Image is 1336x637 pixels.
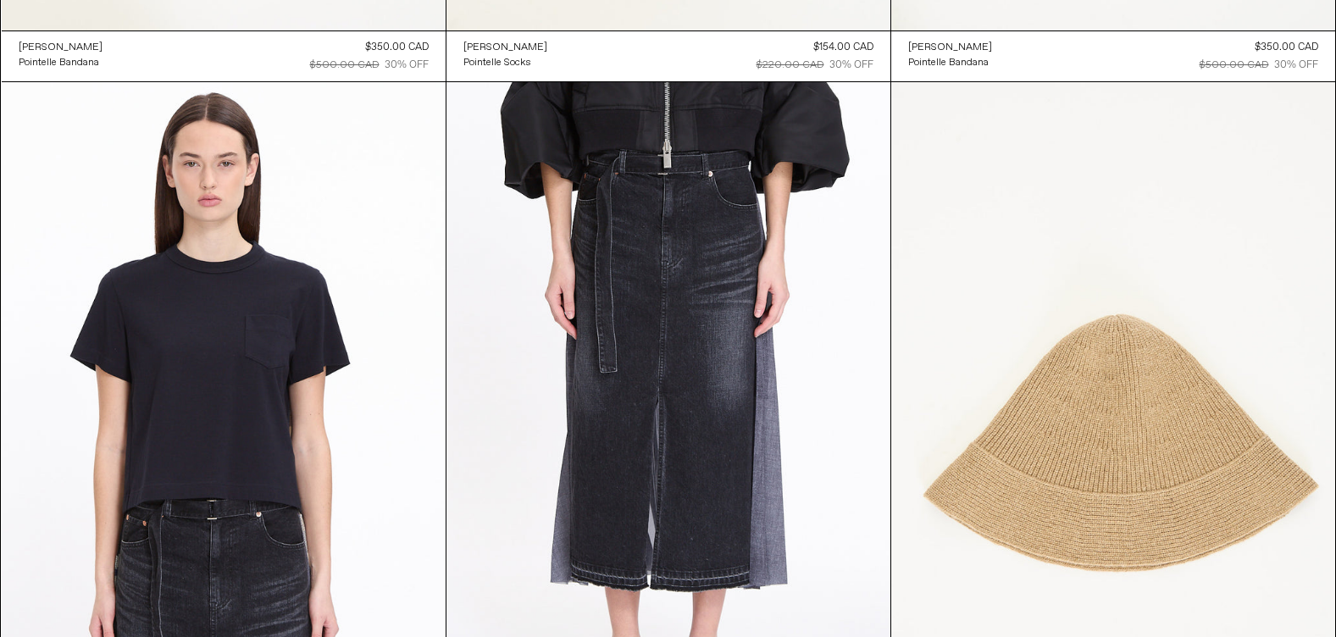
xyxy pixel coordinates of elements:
[463,55,547,70] a: Pointelle Socks
[463,40,547,55] a: [PERSON_NAME]
[908,55,992,70] a: Pointelle Bandana
[829,58,873,73] div: 30% OFF
[813,40,873,55] div: $154.00 CAD
[1255,40,1318,55] div: $350.00 CAD
[365,40,429,55] div: $350.00 CAD
[757,58,824,73] div: $220.00 CAD
[908,41,992,55] div: [PERSON_NAME]
[463,41,547,55] div: [PERSON_NAME]
[19,41,103,55] div: [PERSON_NAME]
[19,56,99,70] div: Pointelle Bandana
[908,56,989,70] div: Pointelle Bandana
[1274,58,1318,73] div: 30% OFF
[463,56,531,70] div: Pointelle Socks
[19,55,103,70] a: Pointelle Bandana
[19,40,103,55] a: [PERSON_NAME]
[1200,58,1269,73] div: $500.00 CAD
[908,40,992,55] a: [PERSON_NAME]
[385,58,429,73] div: 30% OFF
[310,58,380,73] div: $500.00 CAD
